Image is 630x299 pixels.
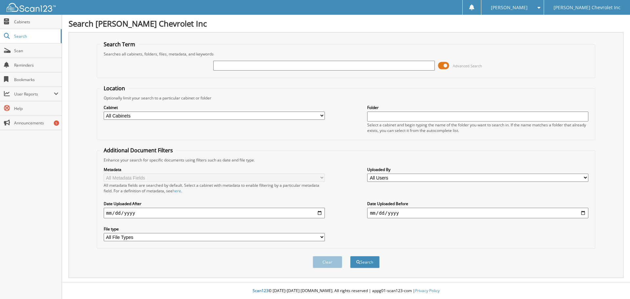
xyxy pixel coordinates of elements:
div: Optionally limit your search to a particular cabinet or folder [100,95,592,101]
label: Cabinet [104,105,325,110]
span: [PERSON_NAME] Chevrolet Inc [554,6,620,10]
span: Scan [14,48,58,53]
label: Uploaded By [367,167,588,172]
span: Advanced Search [453,63,482,68]
label: File type [104,226,325,232]
label: Folder [367,105,588,110]
span: Announcements [14,120,58,126]
label: Date Uploaded After [104,201,325,206]
div: 5 [54,120,59,126]
span: Cabinets [14,19,58,25]
button: Search [350,256,380,268]
span: Reminders [14,62,58,68]
div: © [DATE]-[DATE] [DOMAIN_NAME]. All rights reserved | appg01-scan123-com | [62,283,630,299]
legend: Search Term [100,41,138,48]
img: scan123-logo-white.svg [7,3,56,12]
a: Privacy Policy [415,288,440,293]
div: Searches all cabinets, folders, files, metadata, and keywords [100,51,592,57]
div: All metadata fields are searched by default. Select a cabinet with metadata to enable filtering b... [104,182,325,194]
span: Search [14,33,57,39]
h1: Search [PERSON_NAME] Chevrolet Inc [69,18,623,29]
span: User Reports [14,91,54,97]
label: Date Uploaded Before [367,201,588,206]
span: Bookmarks [14,77,58,82]
span: Help [14,106,58,111]
input: end [367,208,588,218]
span: Scan123 [253,288,268,293]
button: Clear [313,256,342,268]
a: here [173,188,181,194]
div: Select a cabinet and begin typing the name of the folder you want to search in. If the name match... [367,122,588,133]
div: Enhance your search for specific documents using filters such as date and file type. [100,157,592,163]
label: Metadata [104,167,325,172]
input: start [104,208,325,218]
legend: Additional Document Filters [100,147,176,154]
span: [PERSON_NAME] [491,6,528,10]
legend: Location [100,85,128,92]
